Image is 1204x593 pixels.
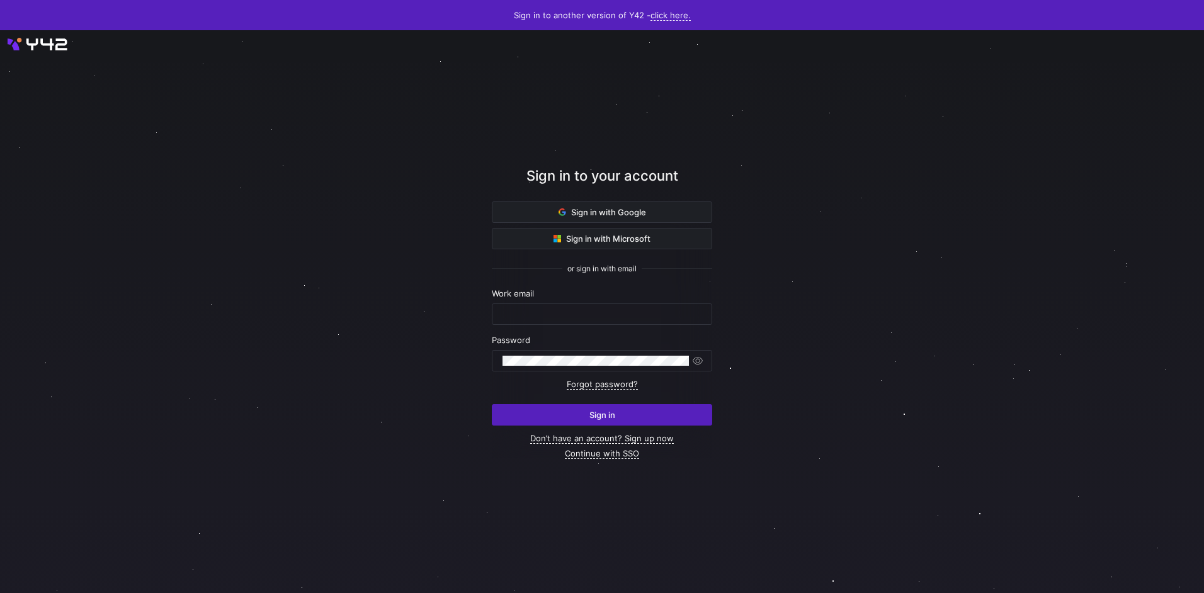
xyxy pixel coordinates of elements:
[492,404,712,426] button: Sign in
[565,448,639,459] a: Continue with SSO
[492,201,712,223] button: Sign in with Google
[567,264,637,273] span: or sign in with email
[567,379,638,390] a: Forgot password?
[559,207,646,217] span: Sign in with Google
[492,228,712,249] button: Sign in with Microsoft
[530,433,674,444] a: Don’t have an account? Sign up now
[492,166,712,201] div: Sign in to your account
[554,234,650,244] span: Sign in with Microsoft
[589,410,615,420] span: Sign in
[492,335,530,345] span: Password
[492,288,534,298] span: Work email
[650,10,691,21] a: click here.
